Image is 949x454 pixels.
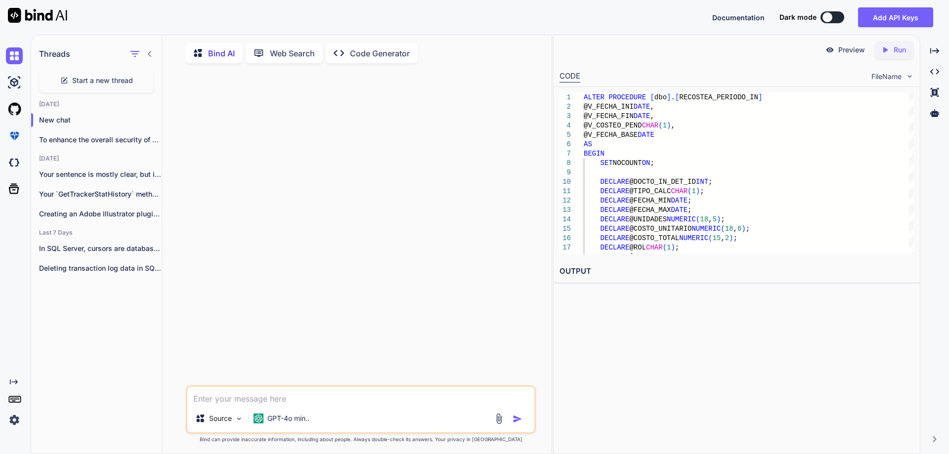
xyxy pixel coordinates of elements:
p: Web Search [270,47,315,59]
span: DATE [671,206,688,214]
button: Documentation [712,12,765,23]
span: 1 [662,122,666,129]
h2: [DATE] [31,100,162,108]
span: ; [688,197,691,205]
button: Add API Keys [858,7,933,27]
span: Start a new thread [72,76,133,85]
span: Documentation [712,13,765,22]
img: Pick Models [235,414,243,423]
span: @UNIDADES [629,215,667,223]
img: darkCloudIdeIcon [6,154,23,171]
span: , [650,112,654,120]
span: ( [662,244,666,251]
p: To enhance the overall security of your... [39,135,162,145]
span: DATE [638,131,654,139]
div: 17 [560,243,571,252]
p: Your sentence is mostly clear, but it... [39,169,162,179]
span: AS [584,140,592,148]
span: , [721,234,725,242]
span: @V_FECHA_FIN [584,112,634,120]
span: @ROL [629,244,646,251]
span: CHAR [671,187,688,195]
div: 10 [560,177,571,187]
div: 6 [560,140,571,149]
p: In SQL Server, cursors are database objects... [39,244,162,253]
span: , [671,122,675,129]
p: New chat [39,115,162,125]
div: 5 [560,130,571,140]
img: chevron down [906,72,914,81]
span: DECLARE [600,206,629,214]
p: GPT-4o min.. [267,413,309,423]
span: 6 [737,225,741,233]
span: CHAR [642,122,658,129]
img: chat [6,47,23,64]
p: Deleting transaction log data in SQL Server... [39,263,162,273]
h1: Threads [39,48,70,60]
span: DECLARE [600,253,629,261]
span: NUMERIC [679,234,708,242]
span: DATE [671,197,688,205]
span: ; [721,215,725,223]
p: Creating an Adobe Illustrator plugin using ExtendScript... [39,209,162,219]
div: CODE [560,71,580,83]
span: ; [733,234,737,242]
div: 9 [560,168,571,177]
span: ; [745,225,749,233]
img: GPT-4o mini [254,413,263,423]
span: ; [650,159,654,167]
span: DATE [633,112,650,120]
span: ( [658,122,662,129]
span: ; [708,178,712,186]
div: 16 [560,234,571,243]
span: DECLARE [600,178,629,186]
span: ] [667,93,671,101]
span: ) [696,187,700,195]
div: 3 [560,112,571,121]
span: 18 [725,225,733,233]
span: 15 [712,234,721,242]
span: , [650,103,654,111]
div: 2 [560,102,571,112]
div: 1 [560,93,571,102]
span: NOCOUNT [612,159,642,167]
img: attachment [493,413,505,424]
span: ; [675,244,679,251]
span: Dark mode [779,12,817,22]
span: 5 [712,215,716,223]
span: ( [721,225,725,233]
span: DECLARE [600,234,629,242]
span: ) [717,215,721,223]
p: Code Generator [350,47,410,59]
span: ) [671,244,675,251]
span: ) [667,122,671,129]
div: 12 [560,196,571,206]
span: ( [708,234,712,242]
span: DECLARE [600,215,629,223]
span: INT [695,178,708,186]
span: PROCEDURE [608,93,646,101]
p: Run [894,45,906,55]
span: @V_FECHA_INI [584,103,634,111]
div: 18 [560,252,571,262]
span: DECLARE [600,244,629,251]
div: 11 [560,187,571,196]
span: @DOCTO_IN_DET_ID [629,178,695,186]
span: ; [700,187,704,195]
img: preview [825,45,834,54]
span: @TIPO_CALC [629,187,671,195]
span: 2 [725,234,729,242]
div: 4 [560,121,571,130]
span: ( [696,215,700,223]
span: @ARTICULO_ID [629,253,679,261]
span: DECLARE [600,187,629,195]
p: Your `GetTrackerStatHistory` method is functional, but there... [39,189,162,199]
h2: OUTPUT [554,260,920,283]
span: 1 [667,244,671,251]
span: [ [675,93,679,101]
img: Bind AI [8,8,67,23]
span: @V_COSTEO_PEND [584,122,642,129]
span: 1 [691,187,695,195]
span: 18 [700,215,708,223]
div: 15 [560,224,571,234]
